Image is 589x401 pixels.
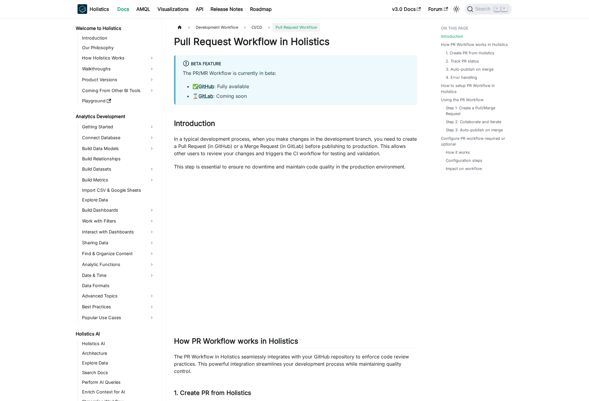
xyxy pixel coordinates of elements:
a: Build Dashboards [80,205,157,215]
li: ⌛ : Coming soon [192,92,410,100]
a: Welcome to Holistics [74,24,157,33]
a: v3.0 Docs [388,4,425,14]
a: Walkthroughs [80,64,157,74]
a: Forum [425,4,451,14]
a: Best Practices [80,302,157,312]
img: Holistics [78,4,87,14]
p: The PR Workflow in Holistics seamlessly integrates with your GitHub repository to enforce code re... [174,353,417,375]
iframe: YouTube video player [174,176,417,322]
span: CI/CD [249,23,265,32]
button: Switch between dark and light mode (currently light mode) [451,4,461,14]
a: How Holistics Works [80,53,157,63]
a: Explore Data [80,196,157,204]
span: Search [473,6,494,12]
a: Search Docs [80,368,157,377]
a: AMQL [133,4,154,14]
a: Impact on workflow [446,166,482,172]
a: Step 3: Auto-publish on merge [446,127,503,133]
button: Search (Command+K) [465,4,511,14]
a: Getting Started [80,122,157,132]
span: Pull Request Workflow [273,23,320,32]
a: Connect Database [80,133,157,143]
kbd: ⌘ [494,6,500,11]
a: API [192,4,207,14]
a: 1. Create PR from Holistics [446,50,494,56]
a: Configuration steps [446,158,482,163]
a: Configure PR workflow required or optional [441,136,508,147]
a: Interact with Dashboards [80,227,157,237]
a: Date & Time [80,271,157,280]
a: How PR Workflow works in Holistics [441,42,508,47]
a: Holistics AI [74,330,157,338]
a: Build Datasets [80,164,157,174]
a: Home page [174,23,185,32]
a: Our Philosophy [80,43,157,52]
a: Step 2: Collaborate and iterate [446,119,501,125]
a: Build Metrics [80,175,157,185]
span: Development Workflow [193,23,241,32]
a: Build Data Models [80,144,157,153]
a: Coming From Other BI Tools [80,86,157,95]
h2: Introduction [174,119,417,130]
a: Docs [114,4,133,14]
a: Sharing Data [80,238,157,248]
kbd: K [501,6,507,11]
h1: Pull Request Workflow in Holistics [174,36,417,48]
a: HolisticsHolistics [78,4,109,14]
a: Explore Data [80,359,157,367]
a: Build Relationships [80,155,157,163]
nav: Docs sidebar [71,18,162,401]
a: GitLab [198,93,213,99]
a: Introduction [80,34,157,42]
p: In a typical development process, when you make changes in the development branch, you need to cr... [174,135,417,157]
a: Import CSV & Google Sheets [80,186,157,194]
li: ✅ : Fully available [192,83,410,90]
a: Roadmap [246,4,275,14]
a: How it works [446,149,470,155]
h2: How PR Workflow works in Holistics [174,337,417,348]
a: Visualizations [154,4,192,14]
a: Analytic Functions [80,260,157,269]
a: Introduction [441,34,463,39]
a: Playground [80,97,157,105]
div: Beta Feature [183,60,410,68]
a: 3. Auto-publish on merge [446,66,493,72]
a: Using the PR Workflow [441,97,483,103]
b: Holistics [90,5,109,13]
a: Release Notes [207,4,246,14]
a: Step 1: Create a Pull/Merge Request [446,105,506,117]
a: Analytics Development [74,112,157,121]
a: Find & Organize Content [80,249,157,258]
a: Popular Use Cases [80,313,157,322]
a: Holistics AI [80,339,157,348]
a: Perform AI Queries [80,378,157,387]
a: 4. Error handling [446,75,477,80]
nav: Breadcrumbs [174,23,417,32]
a: GitHub [198,83,214,89]
a: Enrich Context for AI [80,388,157,396]
h3: 1. Create PR from Holistics [174,389,417,397]
a: Product Versions [80,75,157,85]
a: Data Formats [80,281,157,290]
a: 2. Track PR status [446,58,479,64]
p: This step is essential to ensure no downtime and maintain code quality in the production environm... [174,163,417,170]
a: How to setup PR Workflow in Holistics [441,83,508,94]
a: Architecture [80,349,157,358]
p: The PR/MR Workflow is currently in beta: [183,69,410,77]
a: Advanced Topics [80,291,157,301]
a: Work with Filters [80,216,157,226]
